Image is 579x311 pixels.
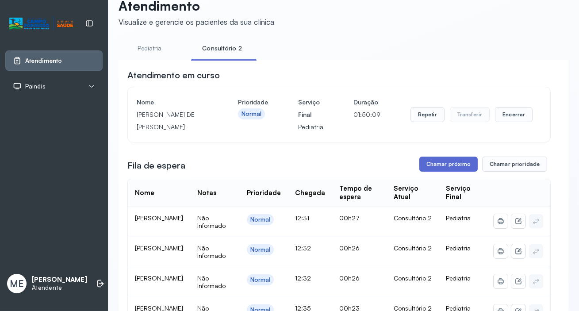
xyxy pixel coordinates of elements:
div: Consultório 2 [394,244,432,252]
span: [PERSON_NAME] [135,274,183,282]
p: [PERSON_NAME] DE [PERSON_NAME] [137,108,208,133]
span: Painéis [25,83,46,90]
h4: Duração [353,96,380,108]
p: 01:50:09 [353,108,380,121]
h3: Atendimento em curso [127,69,220,81]
span: 12:32 [295,274,311,282]
button: Chamar prioridade [482,157,548,172]
span: Atendimento [25,57,62,65]
span: Pediatria [446,214,471,222]
a: Consultório 2 [191,41,253,56]
div: Nome [135,189,154,197]
span: Pediatria [446,274,471,282]
span: [PERSON_NAME] [135,244,183,252]
span: 00h27 [339,214,360,222]
span: 12:31 [295,214,309,222]
div: Normal [250,246,271,253]
div: Notas [197,189,216,197]
div: Normal [250,276,271,284]
div: Consultório 2 [394,274,432,282]
div: Chegada [295,189,325,197]
h4: Serviço Final [298,96,323,121]
span: Não Informado [197,274,226,290]
p: Atendente [32,284,87,292]
span: 12:32 [295,244,311,252]
button: Chamar próximo [419,157,478,172]
span: 00h26 [339,244,360,252]
div: Serviço Final [446,184,480,201]
div: Normal [250,216,271,223]
img: Logotipo do estabelecimento [9,16,73,31]
p: Pediatria [298,121,323,133]
p: [PERSON_NAME] [32,276,87,284]
span: [PERSON_NAME] [135,214,183,222]
button: Repetir [410,107,445,122]
button: Encerrar [495,107,533,122]
a: Pediatria [119,41,180,56]
div: Tempo de espera [339,184,380,201]
span: Pediatria [446,244,471,252]
h4: Prioridade [238,96,268,108]
div: Normal [242,110,262,118]
div: Prioridade [247,189,281,197]
span: Não Informado [197,214,226,230]
div: Visualize e gerencie os pacientes da sua clínica [119,17,274,27]
div: Consultório 2 [394,214,432,222]
span: 00h26 [339,274,360,282]
h4: Nome [137,96,208,108]
h3: Fila de espera [127,159,185,172]
span: Não Informado [197,244,226,260]
div: Serviço Atual [394,184,432,201]
button: Transferir [450,107,490,122]
a: Atendimento [13,56,95,65]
